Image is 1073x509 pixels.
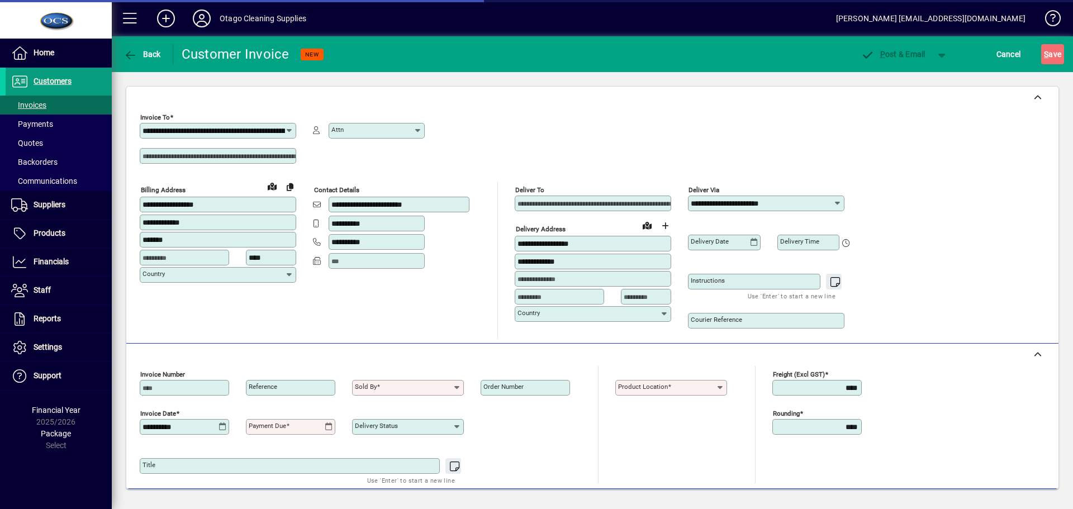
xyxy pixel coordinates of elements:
span: Financials [34,257,69,266]
app-page-header-button: Back [112,44,173,64]
span: Quotes [11,139,43,148]
mat-label: Deliver via [689,186,719,194]
a: Backorders [6,153,112,172]
span: Customers [34,77,72,85]
span: Settings [34,342,62,351]
a: Products [6,220,112,248]
mat-label: Order number [483,383,524,391]
div: [PERSON_NAME] [EMAIL_ADDRESS][DOMAIN_NAME] [836,9,1025,27]
mat-label: Country [143,270,165,278]
mat-label: Delivery status [355,422,398,430]
span: Communications [11,177,77,185]
span: Reports [34,314,61,323]
a: Home [6,39,112,67]
span: Cancel [996,45,1021,63]
div: Otago Cleaning Supplies [220,9,306,27]
button: Add [148,8,184,28]
mat-label: Attn [331,126,344,134]
span: Financial Year [32,406,80,415]
a: Reports [6,305,112,333]
mat-label: Rounding [773,410,800,417]
a: Quotes [6,134,112,153]
mat-label: Payment due [249,422,286,430]
mat-hint: Use 'Enter' to start a new line [367,474,455,487]
span: P [880,50,885,59]
mat-label: Invoice number [140,370,185,378]
mat-label: Invoice date [140,410,176,417]
a: Communications [6,172,112,191]
button: Back [121,44,164,64]
mat-label: Product location [618,383,668,391]
a: Suppliers [6,191,112,219]
mat-label: Sold by [355,383,377,391]
mat-label: Invoice To [140,113,170,121]
span: ave [1044,45,1061,63]
span: Products [34,229,65,237]
button: Cancel [994,44,1024,64]
span: Staff [34,286,51,294]
mat-label: Instructions [691,277,725,284]
span: NEW [305,51,319,58]
button: Choose address [656,217,674,235]
span: Package [41,429,71,438]
span: Suppliers [34,200,65,209]
button: Profile [184,8,220,28]
a: Staff [6,277,112,305]
a: View on map [263,177,281,195]
button: Save [1041,44,1064,64]
span: Invoices [11,101,46,110]
mat-hint: Use 'Enter' to start a new line [748,289,835,302]
mat-label: Title [143,461,155,469]
div: Customer Invoice [182,45,289,63]
span: S [1044,50,1048,59]
button: Copy to Delivery address [281,178,299,196]
mat-label: Delivery date [691,237,729,245]
span: Backorders [11,158,58,167]
mat-label: Country [517,309,540,317]
a: Payments [6,115,112,134]
button: Post & Email [855,44,931,64]
a: Support [6,362,112,390]
span: ost & Email [861,50,925,59]
mat-label: Reference [249,383,277,391]
span: Payments [11,120,53,129]
span: Support [34,371,61,380]
a: View on map [638,216,656,234]
a: Settings [6,334,112,361]
mat-label: Courier Reference [691,316,742,324]
a: Knowledge Base [1037,2,1059,39]
span: Home [34,48,54,57]
a: Invoices [6,96,112,115]
mat-label: Freight (excl GST) [773,370,825,378]
span: Back [124,50,161,59]
a: Financials [6,248,112,276]
mat-label: Delivery time [780,237,819,245]
mat-label: Deliver To [515,186,544,194]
